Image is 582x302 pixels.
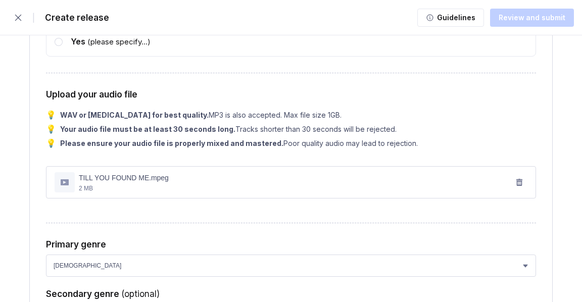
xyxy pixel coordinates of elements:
div: 💡 [46,138,56,148]
p: TILL YOU FOUND ME.mpeg [79,172,169,184]
span: Yes [71,36,85,46]
div: 💡 [46,110,56,120]
b: Please ensure your audio file is properly mixed and mastered. [60,139,283,147]
div: Create release [39,13,109,23]
div: 💡 [46,124,56,134]
span: (optional) [121,289,160,299]
div: MP3 is also accepted. Max file size 1GB. [60,111,342,119]
div: Poor quality audio may lead to rejection. [60,139,418,147]
b: Your audio file must be at least 30 seconds long. [60,125,235,133]
div: (please specify...) [63,36,151,46]
div: Guidelines [434,13,475,23]
div: Primary genre [46,239,536,249]
p: 2 MB [79,184,169,193]
div: Secondary genre [46,289,536,299]
b: WAV or [MEDICAL_DATA] for best quality. [60,111,209,119]
div: | [32,13,35,23]
div: Tracks shorter than 30 seconds will be rejected. [60,125,397,133]
div: Upload your audio file [46,89,536,99]
button: Guidelines [417,9,484,27]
